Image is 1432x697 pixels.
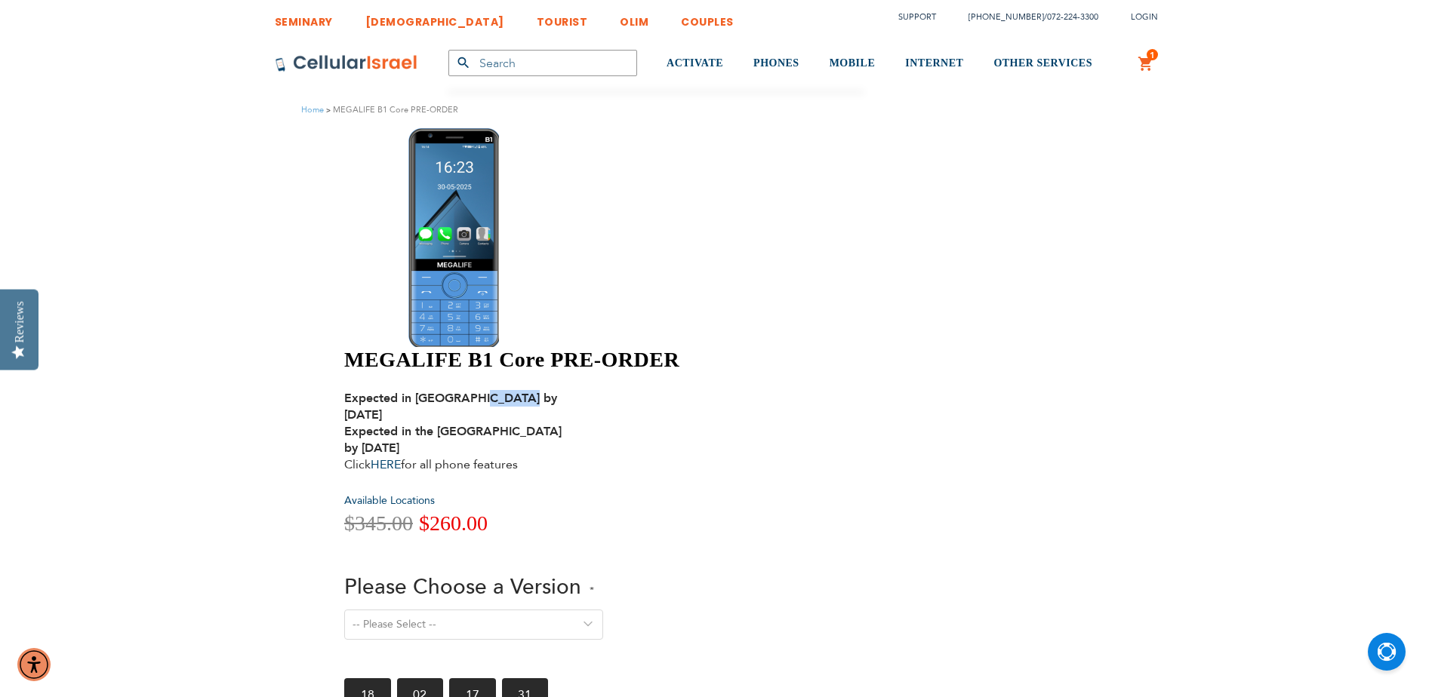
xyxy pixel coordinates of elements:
[344,511,413,535] span: $345.00
[667,35,723,92] a: ACTIVATE
[953,6,1098,28] li: /
[905,57,963,69] span: INTERNET
[17,648,51,681] div: Accessibility Menu
[537,4,588,32] a: TOURIST
[830,57,876,69] span: MOBILE
[681,4,734,32] a: COUPLES
[408,128,499,347] img: MEGALIFE B1 Core PRE-ORDER
[898,11,936,23] a: Support
[1047,11,1098,23] a: 072-224-3300
[344,390,562,456] strong: Expected in [GEOGRAPHIC_DATA] by [DATE] Expected in the [GEOGRAPHIC_DATA] by [DATE]
[969,11,1044,23] a: [PHONE_NUMBER]
[371,456,401,473] a: HERE
[365,4,504,32] a: [DEMOGRAPHIC_DATA]
[753,35,799,92] a: PHONES
[993,35,1092,92] a: OTHER SERVICES
[344,347,873,373] h1: MEGALIFE B1 Core PRE-ORDER
[13,301,26,342] div: Reviews
[301,104,324,115] a: Home
[620,4,648,32] a: OLIM
[419,511,488,535] span: $260.00
[905,35,963,92] a: INTERNET
[344,493,435,508] a: Available Locations
[1150,49,1155,61] span: 1
[667,57,723,69] span: ACTIVATE
[993,57,1092,69] span: OTHER SERVICES
[344,390,578,473] div: Click for all phone features
[275,54,418,72] img: Cellular Israel Logo
[1138,55,1154,73] a: 1
[1131,11,1158,23] span: Login
[753,57,799,69] span: PHONES
[344,573,581,601] span: Please Choose a Version
[324,103,458,117] li: MEGALIFE B1 Core PRE-ORDER
[830,35,876,92] a: MOBILE
[448,50,637,76] input: Search
[275,4,333,32] a: SEMINARY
